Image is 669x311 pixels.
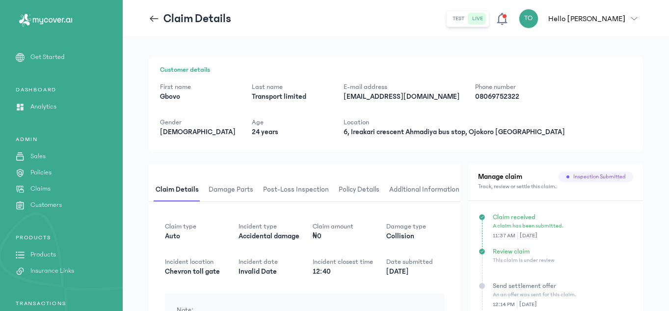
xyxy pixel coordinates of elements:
[475,92,551,102] p: 08069752322
[478,183,633,191] p: Track, review or settle this claim.
[30,168,52,178] p: Policies
[252,92,328,102] p: Transport limited
[493,257,555,263] span: This claim is under review
[165,267,241,277] p: Chevron toll gate
[468,13,487,25] button: live
[239,267,315,277] p: Invalid Date
[478,171,522,183] h2: Manage claim
[519,9,538,28] div: TO
[387,178,461,201] span: Additional Information
[387,178,467,201] button: Additional Information
[252,82,328,92] p: Last name
[30,250,56,260] p: Products
[165,222,241,231] p: Claim type
[313,257,389,267] p: Incident closest time
[386,222,462,231] p: Damage type
[475,82,551,92] p: Phone number
[493,291,576,298] span: An an offer was sent for this claim.
[493,212,632,222] p: Claim received
[449,13,468,25] button: test
[252,117,328,127] p: Age
[337,178,387,201] button: Policy details
[30,52,65,62] p: Get Started
[261,178,331,201] span: Post-loss inspection
[160,117,236,127] p: Gender
[493,222,632,230] p: A claim has been submitted.
[517,301,536,309] span: [DATE]
[160,127,236,137] p: [DEMOGRAPHIC_DATA]
[493,247,632,256] p: Review claim
[548,13,625,25] p: Hello [PERSON_NAME]
[386,267,462,277] p: [DATE]
[30,102,56,112] p: Analytics
[519,9,643,28] button: TOHello [PERSON_NAME]
[344,127,565,137] p: 6, Ireakari crescent Ahmadiya bus stop, Ojokoro [GEOGRAPHIC_DATA]
[261,178,337,201] button: Post-loss inspection
[239,222,315,231] p: Incident type
[344,82,459,92] p: E-mail address
[493,281,632,291] p: Send settlement offer
[386,257,462,267] p: Date submitted
[160,82,236,92] p: First name
[493,232,518,240] span: 11:37 AM
[344,117,565,127] p: Location
[239,257,315,267] p: Incident date
[386,231,462,241] p: Collision
[573,173,625,181] span: inspection submitted
[252,127,328,137] p: 24 years
[154,178,207,201] button: Claim details
[30,200,62,210] p: Customers
[154,178,201,201] span: Claim details
[160,65,632,75] h1: Customer details
[30,266,74,276] p: Insurance Links
[165,257,241,267] p: Incident location
[344,92,459,102] p: [EMAIL_ADDRESS][DOMAIN_NAME]
[337,178,381,201] span: Policy details
[313,231,389,241] p: ₦0
[30,184,51,194] p: Claims
[313,267,389,277] p: 12:40
[518,232,537,240] span: [DATE]
[30,151,46,162] p: Sales
[313,222,389,231] p: Claim amount
[493,301,517,309] span: 12:14 PM
[163,11,231,27] p: Claim Details
[160,92,236,102] p: Gbovo
[207,178,255,201] span: Damage parts
[207,178,261,201] button: Damage parts
[239,231,315,241] p: Accidental damage
[165,231,241,241] p: Auto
